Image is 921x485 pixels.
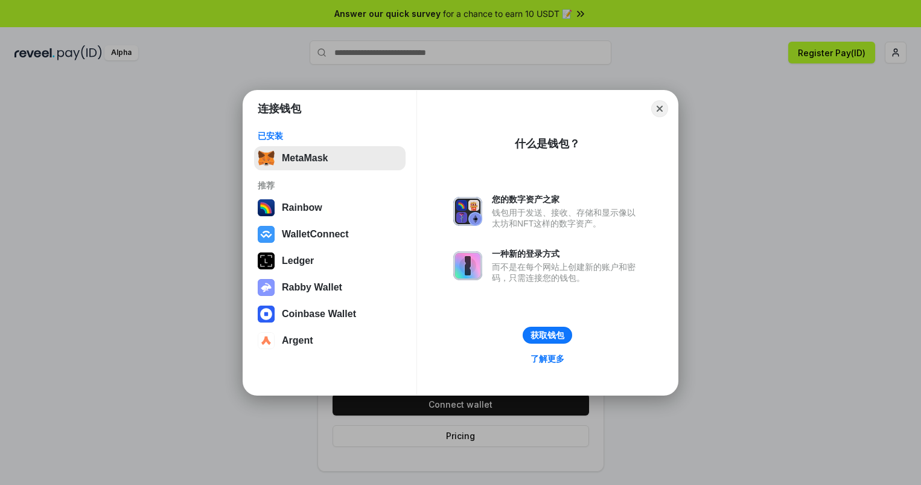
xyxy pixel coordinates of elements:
button: WalletConnect [254,222,406,246]
h1: 连接钱包 [258,101,301,116]
div: Coinbase Wallet [282,309,356,320]
img: svg+xml,%3Csvg%20xmlns%3D%22http%3A%2F%2Fwww.w3.org%2F2000%2Fsvg%22%20width%3D%2228%22%20height%3... [258,252,275,269]
div: 什么是钱包？ [515,137,580,151]
button: Ledger [254,249,406,273]
button: Close [651,100,668,117]
img: svg+xml,%3Csvg%20xmlns%3D%22http%3A%2F%2Fwww.w3.org%2F2000%2Fsvg%22%20fill%3D%22none%22%20viewBox... [453,197,482,226]
button: Rabby Wallet [254,275,406,300]
div: Argent [282,335,313,346]
img: svg+xml,%3Csvg%20fill%3D%22none%22%20height%3D%2233%22%20viewBox%3D%220%200%2035%2033%22%20width%... [258,150,275,167]
img: svg+xml,%3Csvg%20xmlns%3D%22http%3A%2F%2Fwww.w3.org%2F2000%2Fsvg%22%20fill%3D%22none%22%20viewBox... [258,279,275,296]
div: WalletConnect [282,229,349,240]
div: 一种新的登录方式 [492,248,642,259]
div: 钱包用于发送、接收、存储和显示像以太坊和NFT这样的数字资产。 [492,207,642,229]
div: Rabby Wallet [282,282,342,293]
img: svg+xml,%3Csvg%20width%3D%2228%22%20height%3D%2228%22%20viewBox%3D%220%200%2028%2028%22%20fill%3D... [258,332,275,349]
button: Coinbase Wallet [254,302,406,326]
img: svg+xml,%3Csvg%20width%3D%2228%22%20height%3D%2228%22%20viewBox%3D%220%200%2028%2028%22%20fill%3D... [258,226,275,243]
div: Rainbow [282,202,322,213]
img: svg+xml,%3Csvg%20xmlns%3D%22http%3A%2F%2Fwww.w3.org%2F2000%2Fsvg%22%20fill%3D%22none%22%20viewBox... [453,251,482,280]
button: Rainbow [254,196,406,220]
a: 了解更多 [523,351,572,367]
img: svg+xml,%3Csvg%20width%3D%22120%22%20height%3D%22120%22%20viewBox%3D%220%200%20120%20120%22%20fil... [258,199,275,216]
div: 而不是在每个网站上创建新的账户和密码，只需连接您的钱包。 [492,262,642,283]
button: 获取钱包 [523,327,572,344]
button: Argent [254,329,406,353]
div: MetaMask [282,153,328,164]
div: 已安装 [258,130,402,141]
div: 了解更多 [531,353,564,364]
div: 推荐 [258,180,402,191]
img: svg+xml,%3Csvg%20width%3D%2228%22%20height%3D%2228%22%20viewBox%3D%220%200%2028%2028%22%20fill%3D... [258,306,275,323]
div: Ledger [282,255,314,266]
div: 您的数字资产之家 [492,194,642,205]
button: MetaMask [254,146,406,170]
div: 获取钱包 [531,330,564,341]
